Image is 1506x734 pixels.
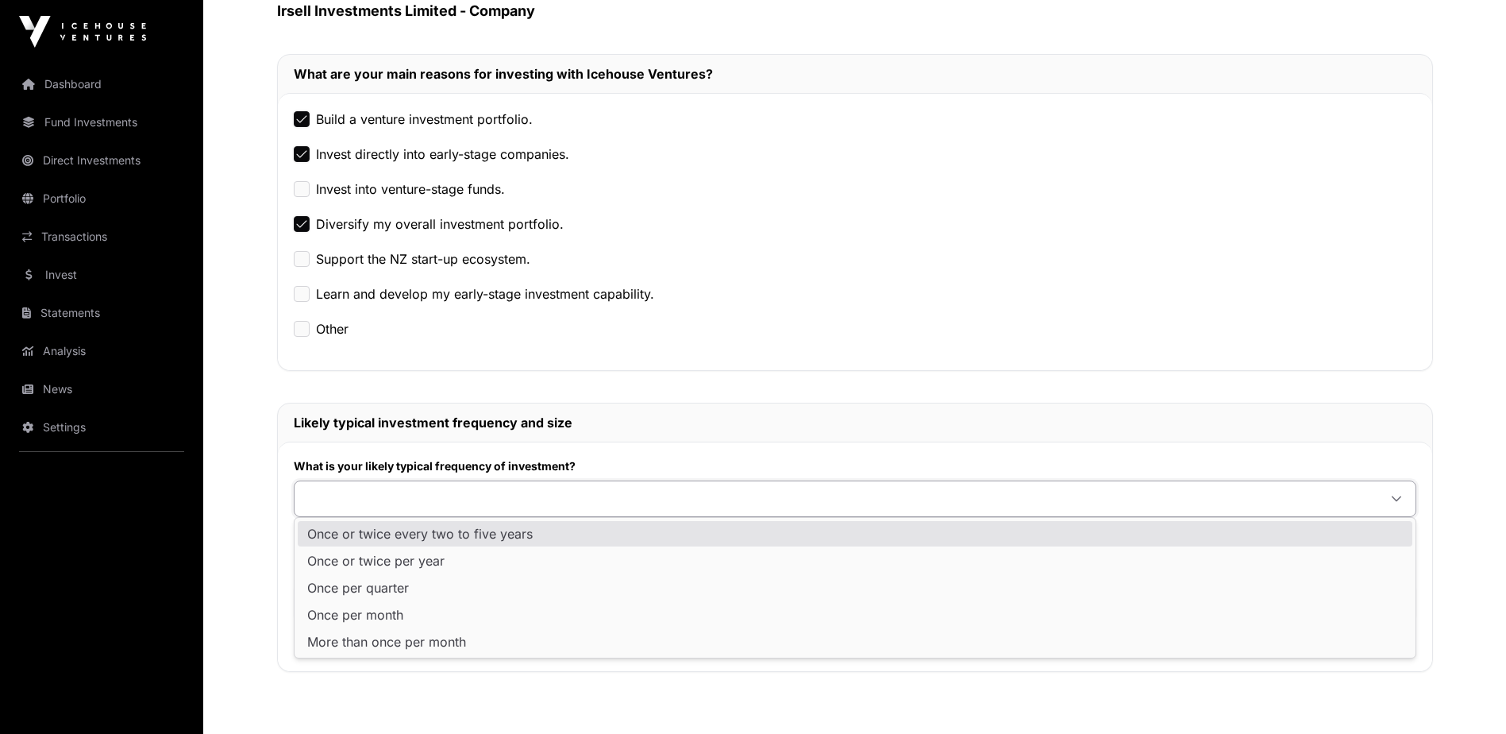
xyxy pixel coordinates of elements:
a: Direct Investments [13,143,191,178]
label: Diversify my overall investment portfolio. [316,214,564,234]
span: Once per month [307,608,403,621]
h2: Likely typical investment frequency and size [294,413,1416,432]
h2: What are your main reasons for investing with Icehouse Ventures? [294,64,1416,83]
label: Other [316,319,349,338]
label: Invest directly into early-stage companies. [316,145,569,164]
li: Once per quarter [298,575,1412,601]
span: Once or twice every two to five years [307,527,533,540]
a: Portfolio [13,181,191,216]
iframe: Chat Widget [1427,658,1506,734]
a: Fund Investments [13,105,191,140]
label: Support the NZ start-up ecosystem. [316,249,530,268]
label: What is your likely typical frequency of investment? [294,458,1416,474]
span: More than once per month [307,635,466,648]
span: Once or twice per year [307,554,445,567]
li: Once per month [298,602,1412,628]
img: Icehouse Ventures Logo [19,16,146,48]
a: Dashboard [13,67,191,102]
a: Analysis [13,334,191,369]
a: Transactions [13,219,191,254]
a: Invest [13,257,191,292]
a: News [13,372,191,407]
label: Learn and develop my early-stage investment capability. [316,284,654,303]
a: Statements [13,296,191,330]
a: Settings [13,410,191,445]
label: Build a venture investment portfolio. [316,110,533,129]
li: Once or twice per year [298,548,1412,574]
li: More than once per month [298,629,1412,655]
span: Once per quarter [307,581,409,594]
li: Once or twice every two to five years [298,521,1412,547]
label: Invest into venture-stage funds. [316,180,505,199]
